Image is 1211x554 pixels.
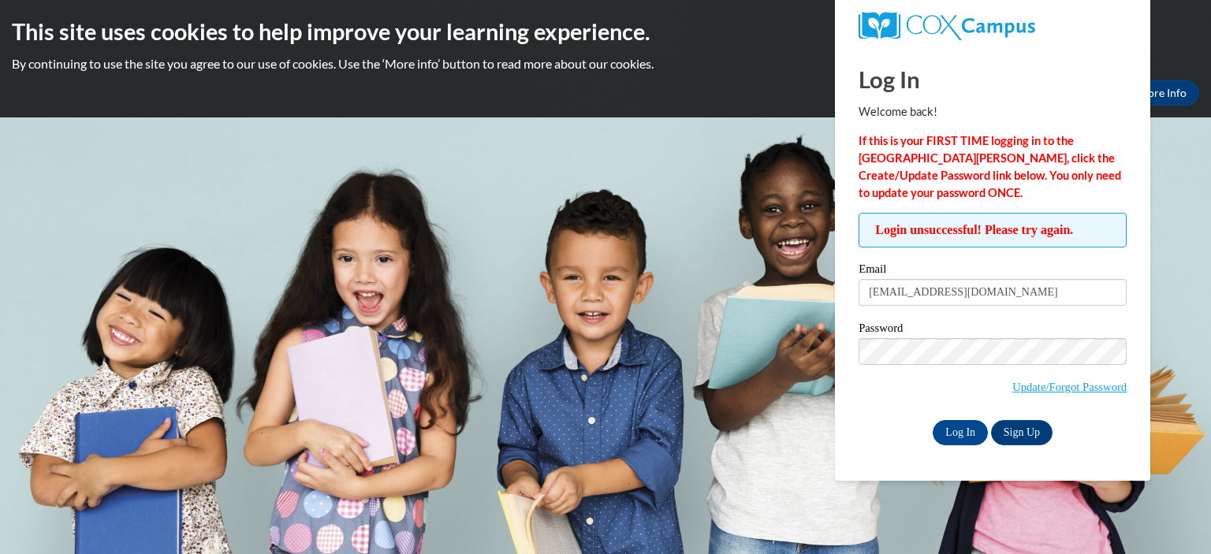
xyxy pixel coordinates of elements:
[859,263,1127,279] label: Email
[859,213,1127,247] span: Login unsuccessful! Please try again.
[1125,80,1199,106] a: More Info
[859,103,1127,121] p: Welcome back!
[991,420,1053,445] a: Sign Up
[933,420,988,445] input: Log In
[859,12,1127,40] a: COX Campus
[859,63,1127,95] h1: Log In
[1012,381,1127,393] a: Update/Forgot Password
[12,55,1199,73] p: By continuing to use the site you agree to our use of cookies. Use the ‘More info’ button to read...
[859,322,1127,338] label: Password
[12,16,1199,47] h2: This site uses cookies to help improve your learning experience.
[859,134,1121,199] strong: If this is your FIRST TIME logging in to the [GEOGRAPHIC_DATA][PERSON_NAME], click the Create/Upd...
[859,12,1035,40] img: COX Campus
